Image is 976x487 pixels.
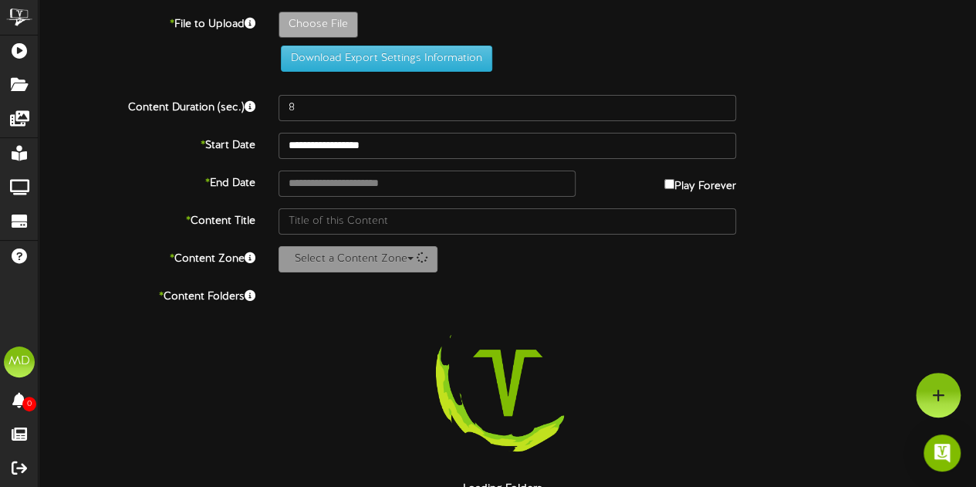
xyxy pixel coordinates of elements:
[27,284,267,305] label: Content Folders
[27,208,267,229] label: Content Title
[27,95,267,116] label: Content Duration (sec.)
[924,435,961,472] div: Open Intercom Messenger
[4,347,35,377] div: MD
[409,284,606,482] img: loading-spinner-3.png
[27,246,267,267] label: Content Zone
[281,46,492,72] button: Download Export Settings Information
[273,52,492,64] a: Download Export Settings Information
[279,246,437,272] button: Select a Content Zone
[664,171,736,194] label: Play Forever
[664,179,674,189] input: Play Forever
[279,208,736,235] input: Title of this Content
[27,171,267,191] label: End Date
[27,12,267,32] label: File to Upload
[22,397,36,411] span: 0
[27,133,267,154] label: Start Date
